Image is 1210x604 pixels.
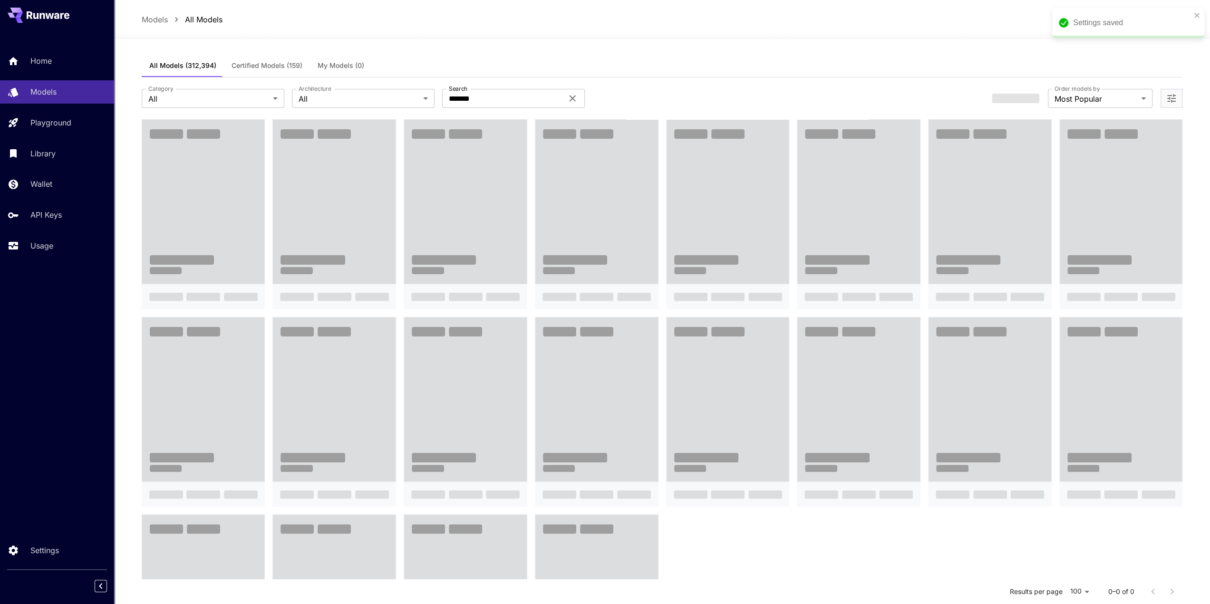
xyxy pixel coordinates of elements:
label: Search [449,85,467,93]
p: API Keys [30,209,62,221]
label: Order models by [1055,85,1100,93]
nav: breadcrumb [142,14,223,25]
span: Most Popular [1055,93,1137,105]
div: Collapse sidebar [102,577,114,594]
p: 0–0 of 0 [1108,587,1134,596]
div: Settings saved [1073,17,1191,29]
span: All [148,93,269,105]
span: All Models (312,394) [149,61,216,70]
div: 100 [1066,585,1093,598]
a: All Models [185,14,223,25]
label: Category [148,85,174,93]
button: close [1194,11,1200,19]
p: Playground [30,117,71,128]
span: Certified Models (159) [232,61,302,70]
span: My Models (0) [318,61,364,70]
a: Models [142,14,168,25]
p: Results per page [1009,587,1062,596]
p: Settings [30,545,59,556]
span: All [299,93,419,105]
button: Open more filters [1166,93,1177,105]
p: Models [30,86,57,97]
label: Architecture [299,85,331,93]
p: Home [30,55,52,67]
p: Library [30,148,56,159]
p: Wallet [30,178,52,190]
p: Usage [30,240,53,251]
button: Collapse sidebar [95,580,107,592]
